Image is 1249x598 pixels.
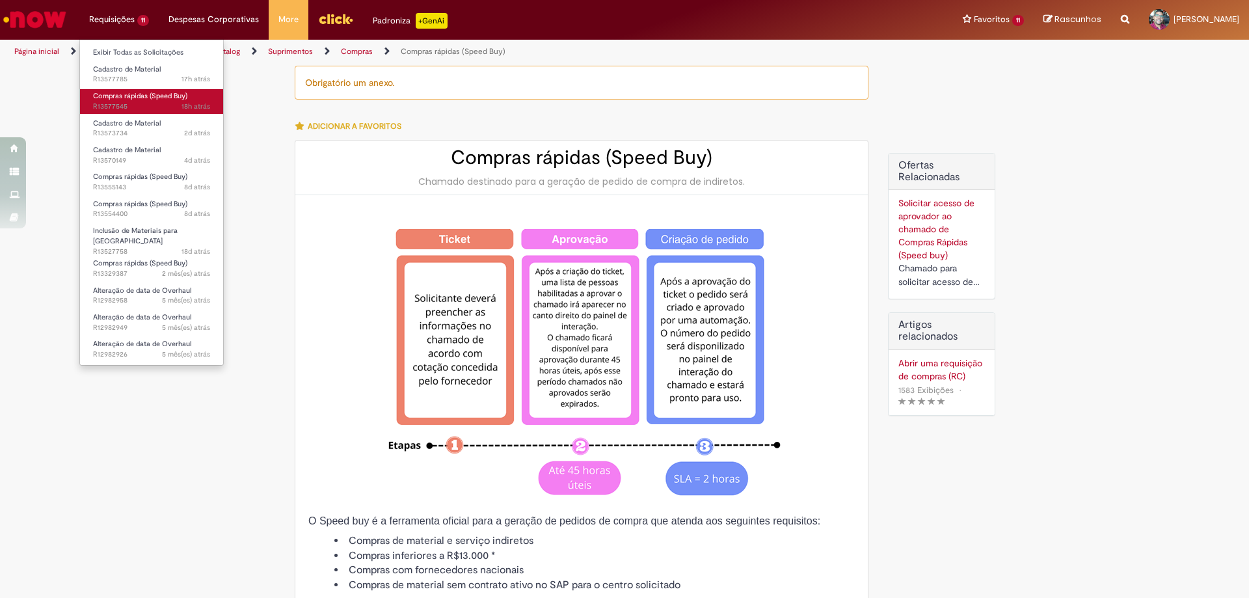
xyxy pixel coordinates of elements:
[93,269,210,279] span: R13329387
[181,102,210,111] time: 29/09/2025 15:04:09
[334,549,855,564] li: Compras inferiores a R$13.000 *
[93,74,210,85] span: R13577785
[898,385,954,396] span: 1583 Exibições
[93,247,210,257] span: R13527758
[184,182,210,192] time: 22/09/2025 13:18:13
[93,349,210,360] span: R12982926
[295,66,868,100] div: Obrigatório um anexo.
[898,160,985,183] h2: Ofertas Relacionadas
[80,46,223,60] a: Exibir Todas as Solicitações
[278,13,299,26] span: More
[162,349,210,359] span: 5 mês(es) atrás
[334,563,855,578] li: Compras com fornecedores nacionais
[93,182,210,193] span: R13555143
[295,113,409,140] button: Adicionar a Favoritos
[1012,15,1024,26] span: 11
[974,13,1010,26] span: Favoritos
[181,74,210,84] time: 29/09/2025 15:33:53
[93,209,210,219] span: R13554400
[93,323,210,333] span: R12982949
[93,286,191,295] span: Alteração de data de Overhaul
[184,209,210,219] time: 22/09/2025 10:59:58
[80,284,223,308] a: Aberto R12982958 : Alteração de data de Overhaul
[93,312,191,322] span: Alteração de data de Overhaul
[80,143,223,167] a: Aberto R13570149 : Cadastro de Material
[93,295,210,306] span: R12982958
[162,323,210,333] span: 5 mês(es) atrás
[184,128,210,138] time: 28/09/2025 08:54:30
[898,357,985,383] a: Abrir uma requisição de compras (RC)
[93,64,161,74] span: Cadastro de Material
[89,13,135,26] span: Requisições
[93,339,191,349] span: Alteração de data de Overhaul
[93,199,187,209] span: Compras rápidas (Speed Buy)
[184,128,210,138] span: 2d atrás
[184,156,210,165] span: 4d atrás
[80,116,223,141] a: Aberto R13573734 : Cadastro de Material
[334,534,855,549] li: Compras de material e serviço indiretos
[268,46,313,57] a: Suprimentos
[10,40,823,64] ul: Trilhas de página
[318,9,353,29] img: click_logo_yellow_360x200.png
[162,295,210,305] span: 5 mês(es) atrás
[898,197,974,261] a: Solicitar acesso de aprovador ao chamado de Compras Rápidas (Speed buy)
[184,156,210,165] time: 26/09/2025 11:34:02
[93,118,161,128] span: Cadastro de Material
[888,153,995,299] div: Ofertas Relacionadas
[1174,14,1239,25] span: [PERSON_NAME]
[308,175,855,188] div: Chamado destinado para a geração de pedido de compra de indiretos.
[162,349,210,359] time: 28/04/2025 08:14:36
[308,515,820,526] span: O Speed buy é a ferramenta oficial para a geração de pedidos de compra que atenda aos seguintes r...
[308,121,401,131] span: Adicionar a Favoritos
[181,74,210,84] span: 17h atrás
[80,62,223,87] a: Aberto R13577785 : Cadastro de Material
[93,172,187,182] span: Compras rápidas (Speed Buy)
[168,13,259,26] span: Despesas Corporativas
[137,15,149,26] span: 11
[898,319,985,342] h3: Artigos relacionados
[93,258,187,268] span: Compras rápidas (Speed Buy)
[956,381,964,399] span: •
[181,247,210,256] span: 18d atrás
[181,247,210,256] time: 12/09/2025 13:50:46
[80,310,223,334] a: Aberto R12982949 : Alteração de data de Overhaul
[181,102,210,111] span: 18h atrás
[14,46,59,57] a: Página inicial
[1054,13,1101,25] span: Rascunhos
[308,147,855,169] h2: Compras rápidas (Speed Buy)
[184,209,210,219] span: 8d atrás
[184,182,210,192] span: 8d atrás
[373,13,448,29] div: Padroniza
[80,224,223,252] a: Aberto R13527758 : Inclusão de Materiais para Estoques
[1043,14,1101,26] a: Rascunhos
[93,226,178,246] span: Inclusão de Materiais para [GEOGRAPHIC_DATA]
[162,295,210,305] time: 28/04/2025 08:21:43
[416,13,448,29] p: +GenAi
[79,39,224,366] ul: Requisições
[162,269,210,279] time: 28/07/2025 14:26:21
[93,128,210,139] span: R13573734
[162,269,210,279] span: 2 mês(es) atrás
[80,197,223,221] a: Aberto R13554400 : Compras rápidas (Speed Buy)
[1,7,68,33] img: ServiceNow
[162,323,210,333] time: 28/04/2025 08:19:03
[93,102,210,112] span: R13577545
[341,46,373,57] a: Compras
[80,170,223,194] a: Aberto R13555143 : Compras rápidas (Speed Buy)
[898,262,985,289] div: Chamado para solicitar acesso de aprovador ao ticket de Speed buy
[93,145,161,155] span: Cadastro de Material
[93,91,187,101] span: Compras rápidas (Speed Buy)
[80,337,223,361] a: Aberto R12982926 : Alteração de data de Overhaul
[401,46,505,57] a: Compras rápidas (Speed Buy)
[93,156,210,166] span: R13570149
[334,578,855,593] li: Compras de material sem contrato ativo no SAP para o centro solicitado
[80,89,223,113] a: Aberto R13577545 : Compras rápidas (Speed Buy)
[80,256,223,280] a: Aberto R13329387 : Compras rápidas (Speed Buy)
